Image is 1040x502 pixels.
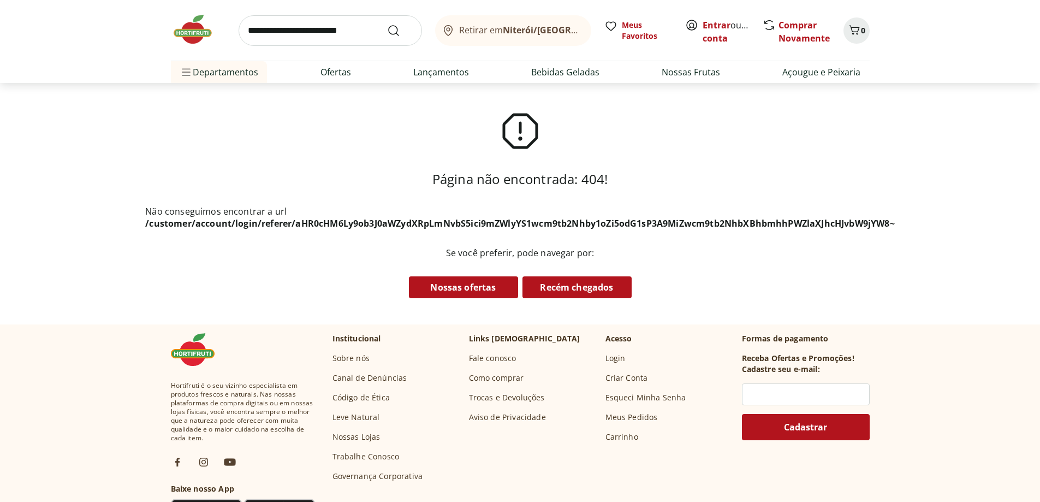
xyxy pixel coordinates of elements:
span: 0 [861,25,865,36]
p: Não conseguimos encontrar a url [145,205,894,229]
input: search [239,15,422,46]
span: Retirar em [459,25,580,35]
a: Nossas Frutas [662,66,720,79]
img: Hortifruti [171,13,225,46]
p: Acesso [605,333,632,344]
button: Cadastrar [742,414,870,440]
a: Lançamentos [413,66,469,79]
span: Hortifruti é o seu vizinho especialista em produtos frescos e naturais. Nas nossas plataformas de... [171,381,315,442]
a: Canal de Denúncias [332,373,407,383]
a: Meus Pedidos [605,412,658,423]
a: Sobre nós [332,353,370,364]
p: Links [DEMOGRAPHIC_DATA] [469,333,580,344]
span: ou [703,19,751,45]
p: Formas de pagamento [742,333,870,344]
img: Hortifruti [171,333,225,366]
a: Recém chegados [522,276,632,298]
button: Menu [180,59,193,85]
span: Departamentos [180,59,258,85]
a: Criar conta [703,19,763,44]
a: Nossas Lojas [332,432,381,442]
a: Comprar Novamente [778,19,830,44]
p: Se você preferir, pode navegar por: [364,247,676,259]
a: Governança Corporativa [332,471,423,482]
a: Código de Ética [332,392,390,403]
a: Fale conosco [469,353,516,364]
a: Como comprar [469,373,524,383]
b: Niterói/[GEOGRAPHIC_DATA] [503,24,627,36]
button: Retirar emNiterói/[GEOGRAPHIC_DATA] [435,15,591,46]
a: Criar Conta [605,373,648,383]
a: Esqueci Minha Senha [605,392,686,403]
a: Açougue e Peixaria [782,66,860,79]
button: Submit Search [387,24,413,37]
a: Meus Favoritos [604,20,672,42]
a: Aviso de Privacidade [469,412,546,423]
a: Login [605,353,626,364]
img: ig [197,456,210,469]
a: Entrar [703,19,730,31]
a: Bebidas Geladas [531,66,599,79]
a: Carrinho [605,432,638,442]
a: Trabalhe Conosco [332,451,400,462]
p: Institucional [332,333,381,344]
h3: Cadastre seu e-mail: [742,364,820,375]
h3: Página não encontrada: 404! [432,170,608,188]
span: Cadastrar [784,423,827,432]
a: Trocas e Devoluções [469,392,545,403]
button: Carrinho [843,17,870,44]
a: Ofertas [320,66,351,79]
img: ytb [223,456,236,469]
h3: Baixe nosso App [171,483,315,494]
a: Nossas ofertas [409,276,518,298]
b: /customer/account/login/referer/aHR0cHM6Ly9ob3J0aWZydXRpLmNvbS5ici9mZWlyYS1wcm9tb2Nhby1oZi5odG1sP... [145,217,894,229]
h3: Receba Ofertas e Promoções! [742,353,854,364]
img: fb [171,456,184,469]
a: Leve Natural [332,412,380,423]
span: Meus Favoritos [622,20,672,42]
